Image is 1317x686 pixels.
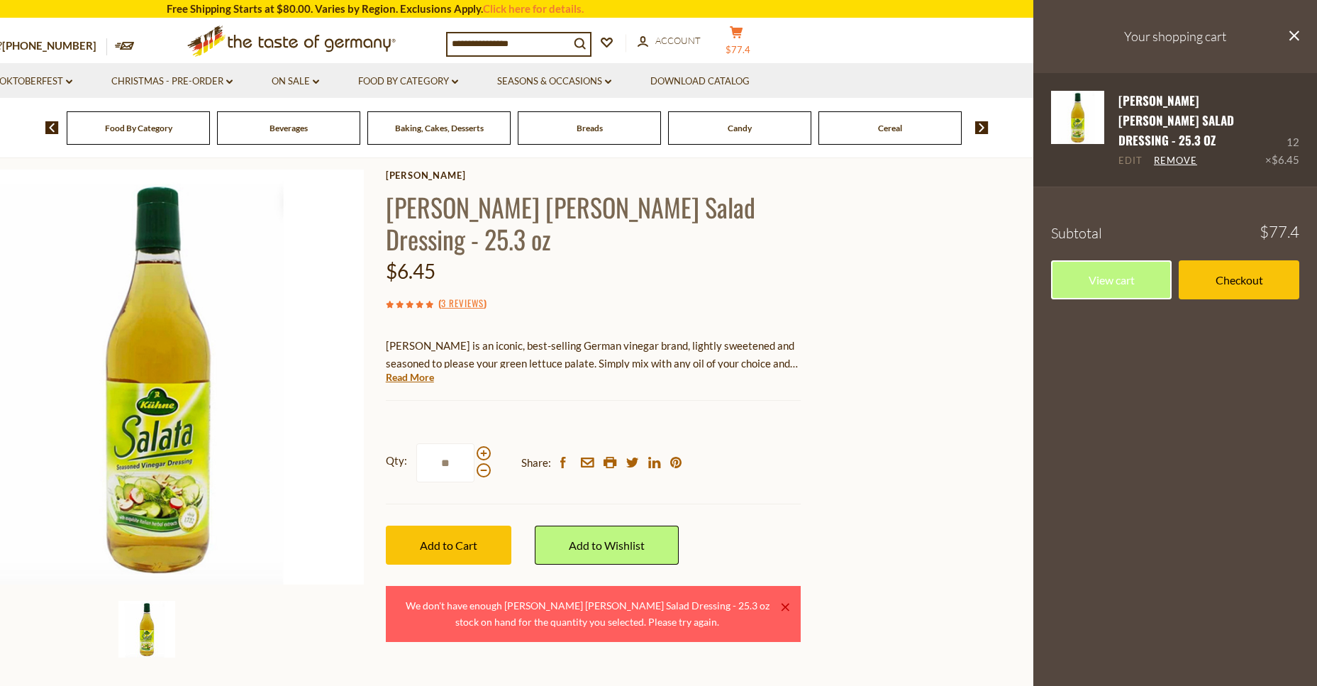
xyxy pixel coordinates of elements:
a: View cart [1051,260,1172,299]
div: We don't have enough [PERSON_NAME] [PERSON_NAME] Salad Dressing - 25.3 oz stock on hand for the q... [397,597,778,631]
a: Click here for details. [483,2,584,15]
a: Download Catalog [650,74,750,89]
button: Add to Cart [386,526,511,565]
span: Subtotal [1051,224,1102,242]
span: Add to Cart [420,538,477,552]
a: Kuehne Salata Salad Dressing [1051,91,1104,170]
span: $77.4 [1260,224,1299,240]
a: Add to Wishlist [535,526,679,565]
a: [PERSON_NAME] [PERSON_NAME] Salad Dressing - 25.3 oz [1118,92,1234,150]
a: [PERSON_NAME] [386,170,801,181]
a: Remove [1154,155,1197,167]
a: Edit [1118,155,1143,167]
img: previous arrow [45,121,59,134]
a: [PHONE_NUMBER] [2,39,96,52]
a: Food By Category [358,74,458,89]
span: $6.45 [386,259,435,283]
a: Seasons & Occasions [497,74,611,89]
a: 3 Reviews [441,296,484,311]
a: Checkout [1179,260,1299,299]
strong: Qty: [386,452,407,470]
span: Account [655,35,701,46]
a: Candy [728,123,752,133]
a: Food By Category [105,123,172,133]
span: $77.4 [726,44,750,55]
button: $77.4 [716,26,758,61]
img: Kuehne Salata Salad Dressing [118,601,175,658]
p: [PERSON_NAME] is an iconic, best-selling German vinegar brand, lightly sweetened and seasoned to ... [386,337,801,372]
h1: [PERSON_NAME] [PERSON_NAME] Salad Dressing - 25.3 oz [386,191,801,255]
a: Christmas - PRE-ORDER [111,74,233,89]
span: ( ) [438,296,487,310]
a: × [781,603,789,612]
a: Cereal [878,123,902,133]
a: Beverages [269,123,308,133]
img: Kuehne Salata Salad Dressing [1051,91,1104,144]
a: On Sale [272,74,319,89]
span: Share: [521,454,551,472]
div: 12 × [1265,91,1299,170]
a: Breads [577,123,603,133]
span: $6.45 [1272,153,1299,166]
img: next arrow [975,121,989,134]
input: Qty: [416,443,474,482]
a: Read More [386,370,434,385]
a: Account [638,33,701,49]
a: Baking, Cakes, Desserts [395,123,484,133]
